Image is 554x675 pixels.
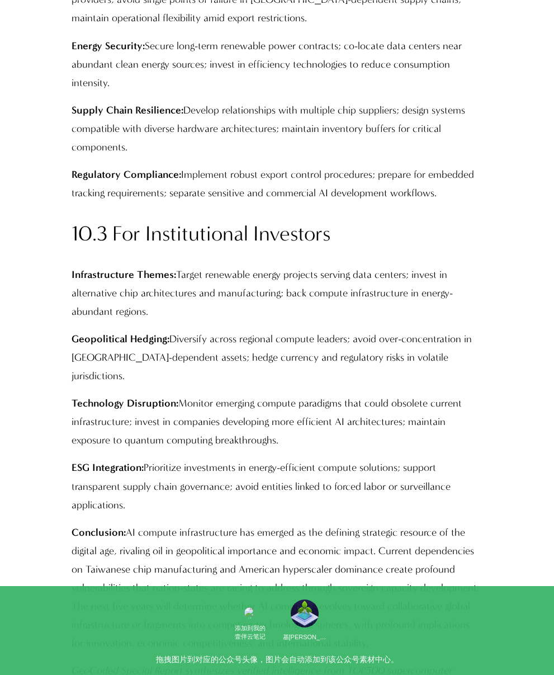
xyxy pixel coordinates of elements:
strong: Conclusion: [72,526,126,539]
p: Diversify across regional compute leaders; avoid over-concentration in [GEOGRAPHIC_DATA]-dependen... [72,330,483,385]
strong: ESG Integration: [72,461,144,474]
p: Monitor emerging compute paradigms that could obsolete current infrastructure; invest in companie... [72,394,483,450]
strong: Regulatory Compliance: [72,168,181,181]
h2: 10.3 For Institutional Investors [72,220,483,248]
strong: Technology Disruption: [72,397,178,409]
strong: Geopolitical Hedging: [72,333,169,345]
p: Prioritize investments in energy-efficient compute solutions; support transparent supply chain go... [72,459,483,514]
strong: Energy Security: [72,40,145,52]
p: Target renewable energy projects serving data centers; invest in alternative chip architectures a... [72,266,483,321]
p: Implement robust export control procedures; prepare for embedded tracking requirements; separate ... [72,166,483,202]
p: AI compute infrastructure has emerged as the defining strategic resource of the digital age, riva... [72,523,483,653]
strong: Supply Chain Resilience: [72,104,183,116]
p: Secure long-term renewable power contracts; co-locate data centers near abundant clean energy sou... [72,37,483,92]
p: Develop relationships with multiple chip suppliers; design systems compatible with diverse hardwa... [72,101,483,157]
strong: Infrastructure Themes: [72,268,176,281]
